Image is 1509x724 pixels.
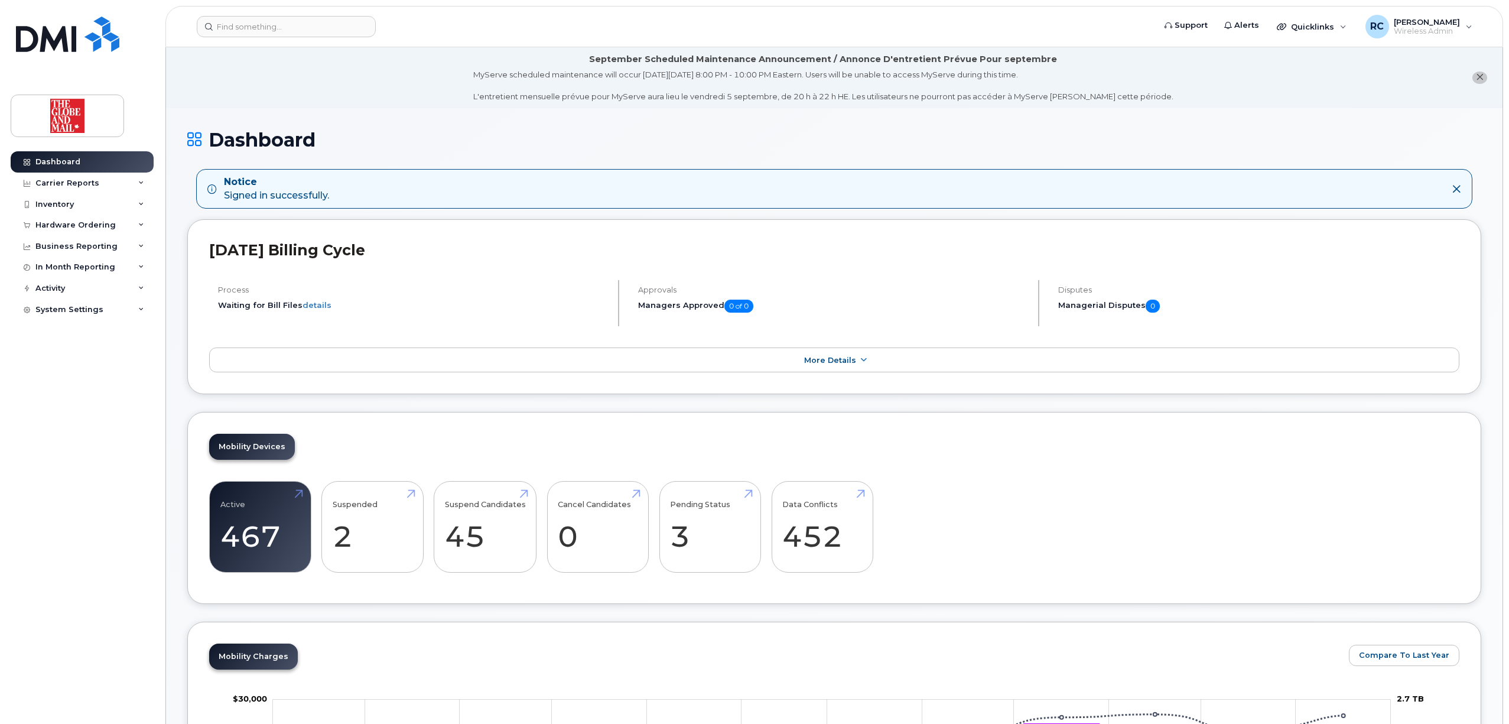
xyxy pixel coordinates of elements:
[638,285,1028,294] h4: Approvals
[589,53,1057,66] div: September Scheduled Maintenance Announcement / Annonce D'entretient Prévue Pour septembre
[670,488,750,566] a: Pending Status 3
[1349,645,1459,666] button: Compare To Last Year
[558,488,638,566] a: Cancel Candidates 0
[218,300,608,311] li: Waiting for Bill Files
[1058,300,1459,313] h5: Managerial Disputes
[782,488,862,566] a: Data Conflicts 452
[1058,285,1459,294] h4: Disputes
[209,241,1459,259] h2: [DATE] Billing Cycle
[220,488,300,566] a: Active 467
[445,488,526,566] a: Suspend Candidates 45
[233,694,267,703] g: $0
[233,694,267,703] tspan: $30,000
[209,644,298,670] a: Mobility Charges
[724,300,753,313] span: 0 of 0
[1359,650,1449,661] span: Compare To Last Year
[1146,300,1160,313] span: 0
[187,129,1481,150] h1: Dashboard
[224,176,329,189] strong: Notice
[638,300,1028,313] h5: Managers Approved
[804,356,856,365] span: More Details
[209,434,295,460] a: Mobility Devices
[1397,694,1424,703] tspan: 2.7 TB
[1472,72,1487,84] button: close notification
[218,285,608,294] h4: Process
[473,69,1173,102] div: MyServe scheduled maintenance will occur [DATE][DATE] 8:00 PM - 10:00 PM Eastern. Users will be u...
[333,488,412,566] a: Suspended 2
[303,300,331,310] a: details
[224,176,329,203] div: Signed in successfully.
